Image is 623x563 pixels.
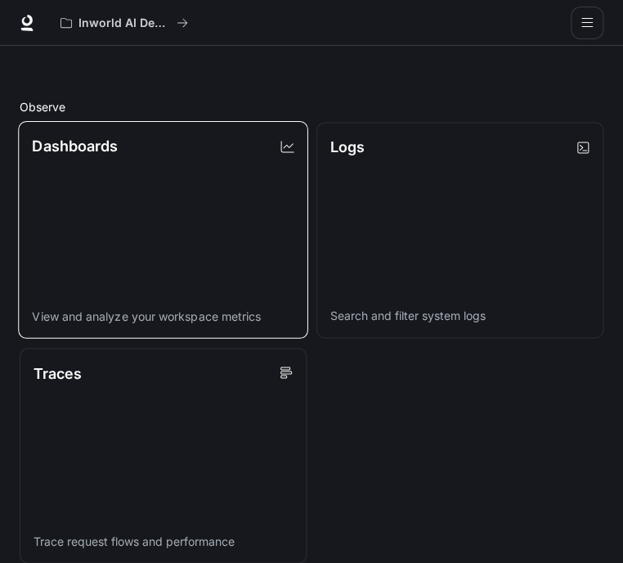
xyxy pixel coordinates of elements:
p: Logs [330,136,365,158]
p: Inworld AI Demos [78,16,170,30]
h2: Observe [20,98,603,115]
a: TracesTrace request flows and performance [20,348,307,563]
button: open drawer [571,7,603,39]
p: Dashboards [32,135,118,157]
p: View and analyze your workspace metrics [32,308,294,324]
a: DashboardsView and analyze your workspace metrics [18,121,308,339]
a: LogsSearch and filter system logs [316,122,603,337]
button: All workspaces [53,7,195,39]
p: Traces [34,362,82,384]
p: Trace request flows and performance [34,533,293,549]
p: Search and filter system logs [330,307,589,323]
